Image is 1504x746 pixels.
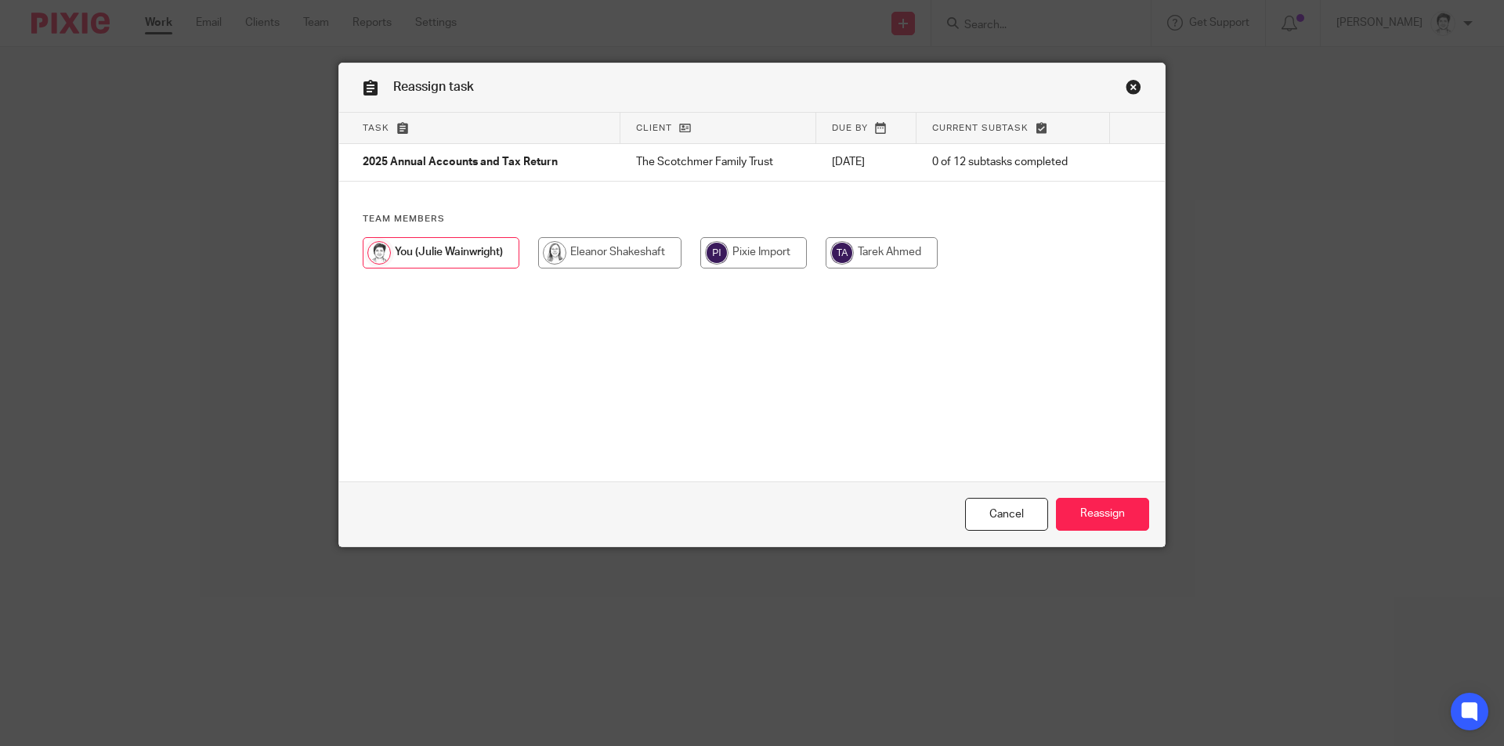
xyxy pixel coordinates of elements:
[1126,79,1141,100] a: Close this dialog window
[965,498,1048,532] a: Close this dialog window
[916,144,1111,182] td: 0 of 12 subtasks completed
[832,124,868,132] span: Due by
[1056,498,1149,532] input: Reassign
[363,124,389,132] span: Task
[832,154,901,170] p: [DATE]
[363,213,1141,225] h4: Team members
[636,124,672,132] span: Client
[932,124,1029,132] span: Current subtask
[363,157,558,168] span: 2025 Annual Accounts and Tax Return
[393,81,474,93] span: Reassign task
[636,154,801,170] p: The Scotchmer Family Trust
